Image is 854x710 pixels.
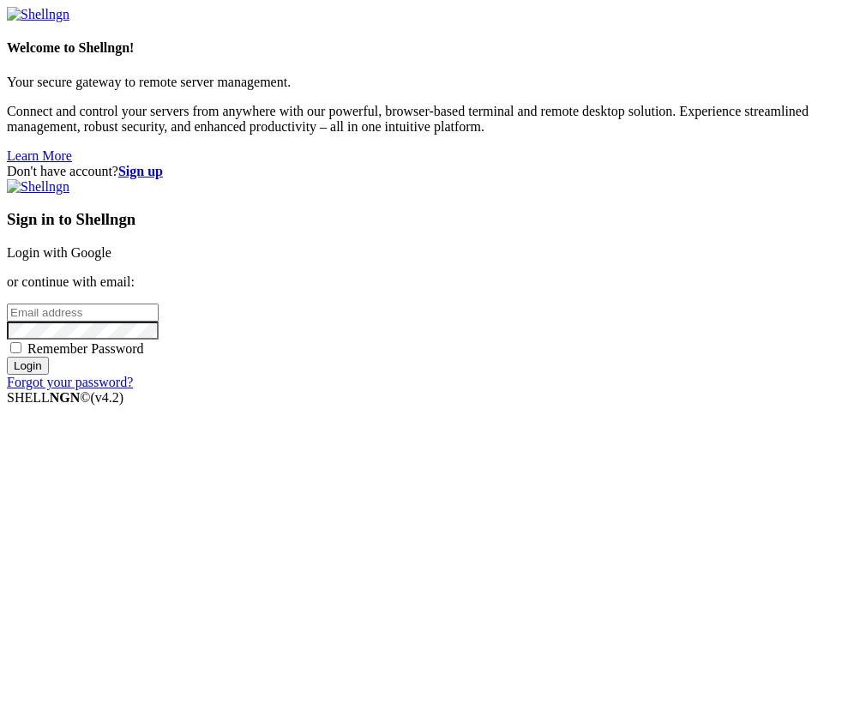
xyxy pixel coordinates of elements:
[7,7,69,22] img: Shellngn
[7,357,49,375] input: Login
[7,179,69,195] img: Shellngn
[7,245,111,260] a: Login with Google
[7,274,847,290] p: or continue with email:
[7,75,847,90] p: Your secure gateway to remote server management.
[7,304,159,322] input: Email address
[7,164,847,179] div: Don't have account?
[7,210,847,229] h3: Sign in to Shellngn
[7,40,847,56] h4: Welcome to Shellngn!
[10,342,21,353] input: Remember Password
[50,390,81,405] b: NGN
[7,390,123,405] span: SHELL ©
[7,375,133,389] a: Forgot your password?
[27,341,144,356] span: Remember Password
[7,148,72,163] a: Learn More
[7,104,847,135] p: Connect and control your servers from anywhere with our powerful, browser-based terminal and remo...
[118,164,163,178] a: Sign up
[91,390,124,405] span: 4.2.0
